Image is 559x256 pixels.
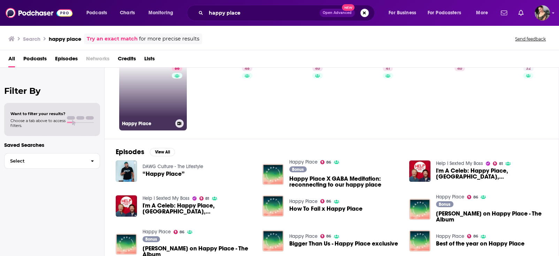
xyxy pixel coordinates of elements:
[515,7,526,19] a: Show notifications dropdown
[122,121,173,127] h3: Happy Place
[409,230,430,251] img: Best of the year on Happy Place
[493,161,503,166] a: 81
[326,161,331,164] span: 86
[4,86,100,96] h2: Filter By
[148,8,173,18] span: Monitoring
[526,65,531,72] span: 32
[143,203,254,214] span: I'm A Celeb: Happy Place, [GEOGRAPHIC_DATA], [GEOGRAPHIC_DATA], [GEOGRAPHIC_DATA] and [PERSON_NAME]
[86,53,109,67] span: Networks
[55,53,78,67] a: Episodes
[289,241,398,247] a: Bigger Than Us - Happy Place exclusive
[476,8,488,18] span: More
[139,35,199,43] span: for more precise results
[326,235,331,238] span: 86
[498,7,510,19] a: Show notifications dropdown
[262,195,284,217] img: How To Fail x Happy Place
[116,148,175,156] a: EpisodesView All
[174,230,185,234] a: 86
[330,63,398,130] a: 41
[245,65,250,72] span: 48
[116,148,144,156] h2: Episodes
[262,230,284,251] img: Bigger Than Us - Happy Place exclusive
[436,168,547,180] span: I'm A Celeb: Happy Place, [GEOGRAPHIC_DATA], [GEOGRAPHIC_DATA], [GEOGRAPHIC_DATA] and [PERSON_NAME]
[82,7,116,18] button: open menu
[145,237,157,241] span: Bonus
[6,6,72,20] img: Podchaser - Follow, Share and Rate Podcasts
[10,118,66,128] span: Choose a tab above to access filters.
[289,206,362,212] a: How To Fail x Happy Place
[454,66,465,71] a: 40
[315,65,320,72] span: 40
[87,35,138,43] a: Try an exact match
[4,142,100,148] p: Saved Searches
[400,63,468,130] a: 40
[436,160,483,166] a: Help I Sexted My Boss
[323,11,352,15] span: Open Advanced
[320,199,331,203] a: 86
[190,63,257,130] a: 48
[193,5,381,21] div: Search podcasts, credits, & more...
[320,160,331,164] a: 86
[342,4,354,11] span: New
[144,7,182,18] button: open menu
[320,234,331,238] a: 86
[242,66,252,71] a: 48
[409,199,430,220] img: Billie Marten on Happy Place - The Album
[120,8,135,18] span: Charts
[513,36,548,42] button: Send feedback
[119,63,187,130] a: 86Happy Place
[143,195,190,201] a: Help I Sexted My Boss
[436,211,547,223] a: Billie Marten on Happy Place - The Album
[118,53,136,67] a: Credits
[172,66,182,71] a: 86
[289,233,317,239] a: Happy Place
[470,63,538,130] a: 32
[49,36,81,42] h3: happy place
[436,211,547,223] span: [PERSON_NAME] on Happy Place - The Album
[116,234,137,255] a: Ludovico Einaudi on Happy Place - The Album
[116,160,137,182] img: “Happy Place”
[8,53,15,67] span: All
[206,7,320,18] input: Search podcasts, credits, & more...
[292,167,304,172] span: Bonus
[467,234,478,238] a: 86
[320,9,355,17] button: Open AdvancedNew
[389,8,416,18] span: For Business
[262,164,284,185] img: Happy Place X GABA Meditation: reconnecting to our happy place
[439,202,450,206] span: Bonus
[499,162,503,165] span: 81
[150,148,175,156] button: View All
[115,7,139,18] a: Charts
[5,159,85,163] span: Select
[143,171,185,177] span: “Happy Place”
[143,203,254,214] a: I'm A Celeb: Happy Place, Happy Place, Turf Moor, Happy Place and Kerry Katona
[385,65,390,72] span: 41
[436,168,547,180] a: I'm A Celeb: Happy Place, Happy Place, Turf Moor, Happy Place and Kerry Katona
[116,195,137,217] img: I'm A Celeb: Happy Place, Happy Place, Turf Moor, Happy Place and Kerry Katona
[436,194,464,200] a: Happy Place
[23,53,47,67] a: Podcasts
[289,159,317,165] a: Happy Place
[436,241,524,247] a: Best of the year on Happy Place
[383,66,393,71] a: 41
[86,8,107,18] span: Podcasts
[409,160,430,182] img: I'm A Celeb: Happy Place, Happy Place, Turf Moor, Happy Place and Kerry Katona
[428,8,461,18] span: For Podcasters
[143,229,171,235] a: Happy Place
[205,197,209,200] span: 81
[326,200,331,203] span: 86
[144,53,155,67] a: Lists
[384,7,425,18] button: open menu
